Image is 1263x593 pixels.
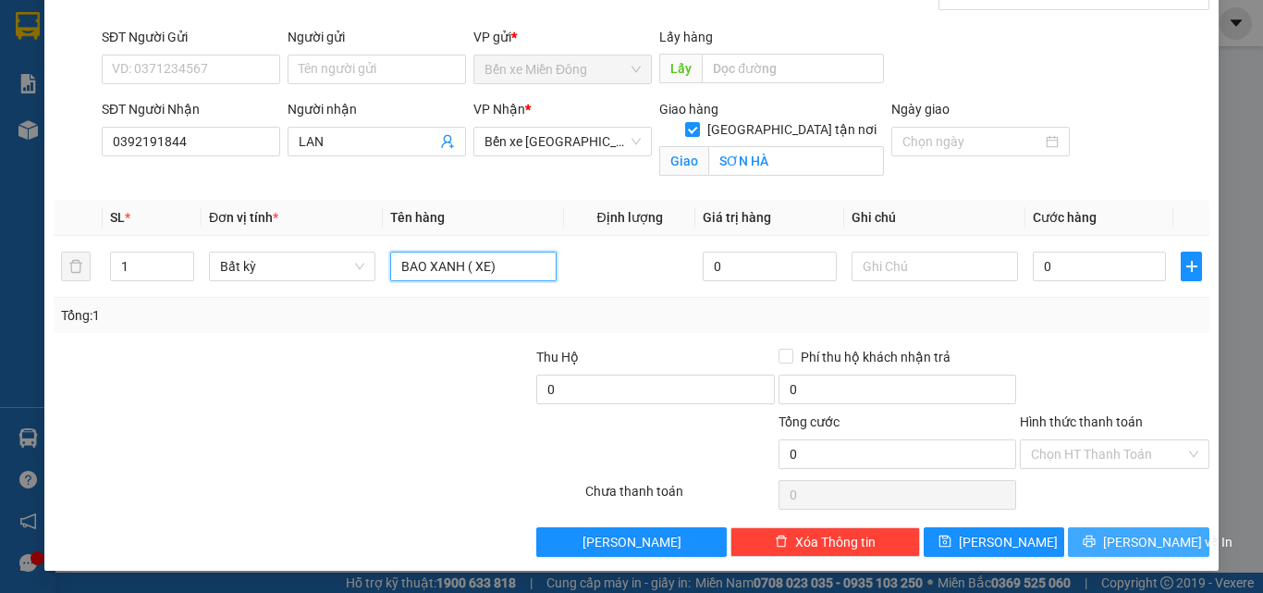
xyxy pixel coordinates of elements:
[891,102,950,117] label: Ngày giao
[1020,414,1143,429] label: Hình thức thanh toán
[288,27,466,47] div: Người gửi
[102,99,280,119] div: SĐT Người Nhận
[659,30,713,44] span: Lấy hàng
[110,210,125,225] span: SL
[484,56,641,83] span: Bến xe Miền Đông
[484,128,641,155] span: Bến xe Quảng Ngãi
[775,535,788,550] span: delete
[659,54,702,83] span: Lấy
[473,102,525,117] span: VP Nhận
[1182,259,1201,274] span: plus
[793,347,958,367] span: Phí thu hộ khách nhận trả
[852,252,1018,281] input: Ghi Chú
[1068,527,1209,557] button: printer[PERSON_NAME] và In
[1033,210,1097,225] span: Cước hàng
[473,27,652,47] div: VP gửi
[209,210,278,225] span: Đơn vị tính
[844,200,1025,236] th: Ghi chú
[102,27,280,47] div: SĐT Người Gửi
[61,305,489,326] div: Tổng: 1
[708,146,884,176] input: Giao tận nơi
[288,99,466,119] div: Người nhận
[902,131,1042,152] input: Ngày giao
[779,414,840,429] span: Tổng cước
[659,102,718,117] span: Giao hàng
[1181,252,1202,281] button: plus
[938,535,951,550] span: save
[61,252,91,281] button: delete
[700,119,884,140] span: [GEOGRAPHIC_DATA] tận nơi
[702,54,884,83] input: Dọc đường
[703,210,771,225] span: Giá trị hàng
[795,532,876,552] span: Xóa Thông tin
[582,532,681,552] span: [PERSON_NAME]
[390,252,557,281] input: VD: Bàn, Ghế
[536,350,579,364] span: Thu Hộ
[659,146,708,176] span: Giao
[924,527,1065,557] button: save[PERSON_NAME]
[583,481,777,513] div: Chưa thanh toán
[440,134,455,149] span: user-add
[959,532,1058,552] span: [PERSON_NAME]
[596,210,662,225] span: Định lượng
[536,527,726,557] button: [PERSON_NAME]
[1103,532,1232,552] span: [PERSON_NAME] và In
[703,252,836,281] input: 0
[390,210,445,225] span: Tên hàng
[220,253,364,280] span: Bất kỳ
[1083,535,1096,550] span: printer
[730,527,920,557] button: deleteXóa Thông tin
